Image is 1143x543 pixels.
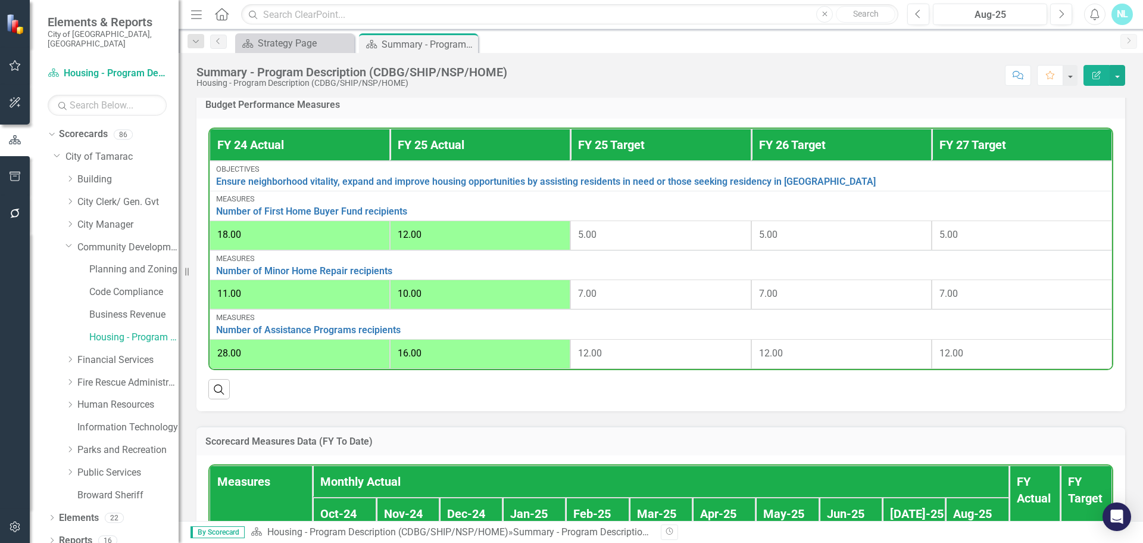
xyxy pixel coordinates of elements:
span: 7.00 [939,288,958,299]
span: 12.00 [939,347,963,359]
a: Human Resources [77,398,179,412]
div: Housing - Program Description (CDBG/SHIP/NSP/HOME) [196,79,507,88]
span: 18.00 [217,229,241,240]
a: Elements [59,511,99,525]
span: 12.00 [578,347,602,359]
div: 86 [114,129,133,139]
div: Summary - Program Description (CDBG/SHIP/NSP/HOME) [196,66,507,79]
a: Broward Sheriff [77,489,179,502]
h3: Budget Performance Measures [205,100,1116,110]
div: Summary - Program Description (CDBG/SHIP/NSP/HOME) [513,526,760,538]
div: Measures [216,314,1105,322]
a: Scorecards [59,128,108,141]
a: Code Compliance [89,286,179,299]
a: Building [77,173,179,187]
a: City Manager [77,218,179,232]
a: Housing - Program Description (CDBG/SHIP/NSP/HOME) [48,67,167,80]
a: Parks and Recreation [77,443,179,457]
span: 5.00 [939,229,958,240]
button: Aug-25 [933,4,1047,25]
td: Double-Click to Edit Right Click for Context Menu [210,191,1112,221]
a: Number of Minor Home Repair recipients [216,266,1105,277]
img: ClearPoint Strategy [6,14,27,35]
a: Housing - Program Description (CDBG/SHIP/NSP/HOME) [89,331,179,345]
div: Measures [216,195,1105,203]
td: Double-Click to Edit Right Click for Context Menu [210,250,1112,280]
span: Search [853,9,879,18]
a: Financial Services [77,353,179,367]
a: Information Technology [77,421,179,435]
span: 28.00 [217,347,241,359]
small: City of [GEOGRAPHIC_DATA], [GEOGRAPHIC_DATA] [48,29,167,49]
span: 5.00 [578,229,597,240]
div: Measures [216,255,1105,263]
a: Ensure neighborhood vitality, expand and improve housing opportunities by assisting residents in ... [216,176,1105,187]
td: Double-Click to Edit Right Click for Context Menu [210,161,1112,191]
span: 7.00 [759,288,777,299]
div: Objectives [216,165,1105,173]
a: Public Services [77,466,179,480]
div: Open Intercom Messenger [1103,502,1131,531]
a: City Clerk/ Gen. Gvt [77,196,179,209]
span: 11.00 [217,288,241,299]
a: Number of First Home Buyer Fund recipients [216,206,1105,217]
button: NL [1111,4,1133,25]
input: Search Below... [48,95,167,116]
span: 12.00 [398,229,421,240]
div: 22 [105,513,124,523]
span: Elements & Reports [48,15,167,29]
a: Business Revenue [89,308,179,322]
div: Aug-25 [937,8,1043,22]
div: Summary - Program Description (CDBG/SHIP/NSP/HOME) [382,37,475,52]
span: 7.00 [578,288,597,299]
a: Community Development [77,241,179,255]
span: 5.00 [759,229,777,240]
td: Double-Click to Edit Right Click for Context Menu [210,309,1112,339]
span: 10.00 [398,288,421,299]
a: Planning and Zoning [89,263,179,277]
span: 12.00 [759,347,783,359]
span: 16.00 [398,347,421,359]
span: By Scorecard [190,526,245,538]
h3: Scorecard Measures Data (FY To Date) [205,436,1116,447]
input: Search ClearPoint... [241,4,898,25]
a: Fire Rescue Administration [77,376,179,390]
button: Search [836,6,895,23]
div: » [251,526,652,539]
a: Strategy Page [238,36,351,51]
a: Number of Assistance Programs recipients [216,325,1105,336]
div: Strategy Page [258,36,351,51]
a: City of Tamarac [65,150,179,164]
a: Housing - Program Description (CDBG/SHIP/NSP/HOME) [267,526,508,538]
